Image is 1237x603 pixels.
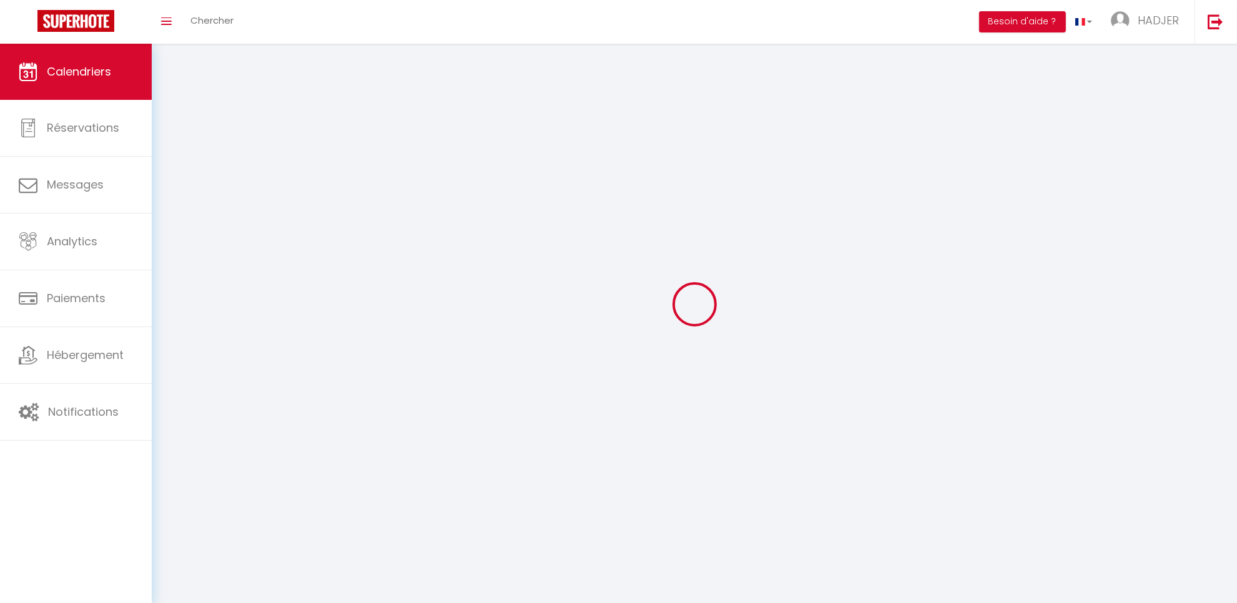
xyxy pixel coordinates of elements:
[1138,12,1179,28] span: HADJER
[10,5,47,42] button: Ouvrir le widget de chat LiveChat
[47,347,124,363] span: Hébergement
[979,11,1066,32] button: Besoin d'aide ?
[47,120,119,135] span: Réservations
[47,177,104,192] span: Messages
[37,10,114,32] img: Super Booking
[47,290,106,306] span: Paiements
[1208,14,1223,29] img: logout
[48,404,119,419] span: Notifications
[47,64,111,79] span: Calendriers
[47,233,97,249] span: Analytics
[1111,11,1130,30] img: ...
[190,14,234,27] span: Chercher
